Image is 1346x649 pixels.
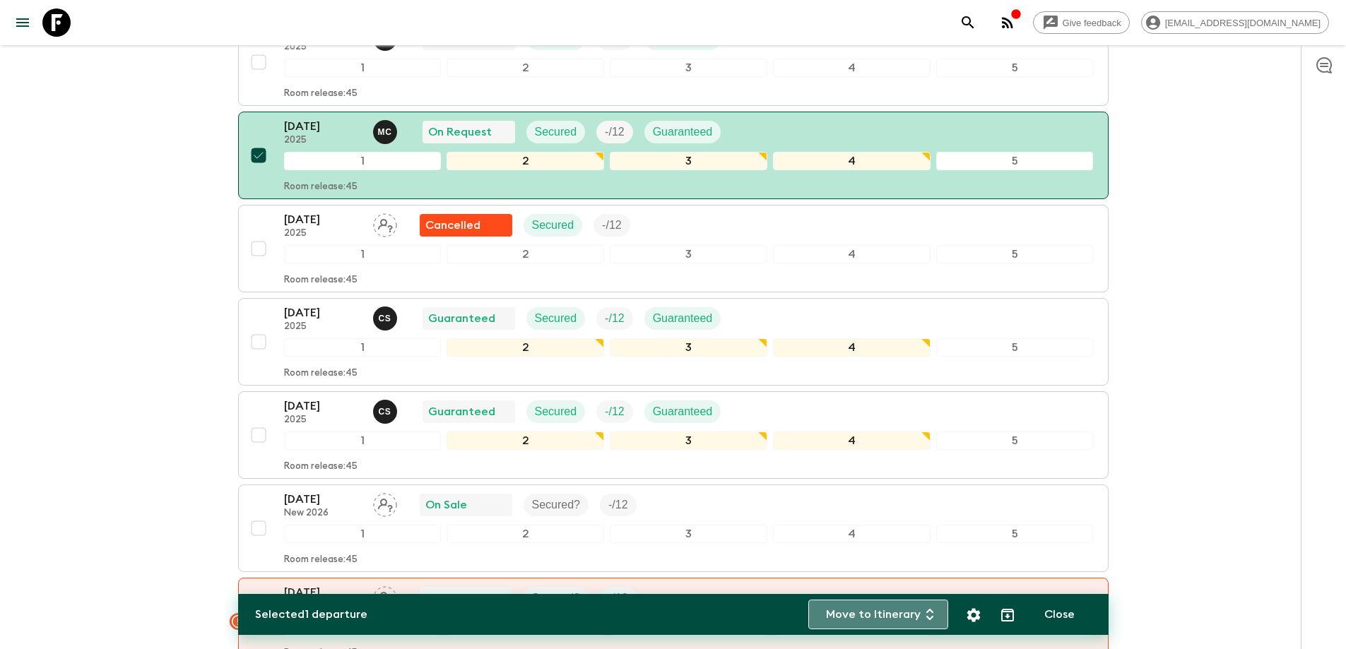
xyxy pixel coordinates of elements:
p: C S [379,313,391,324]
div: 5 [936,431,1094,450]
p: - / 12 [602,217,622,234]
button: Archive (Completed, Cancelled or Unsynced Departures only) [993,601,1022,629]
div: 5 [936,525,1094,543]
div: Secured [526,400,586,423]
button: CS [373,306,400,331]
p: Room release: 45 [284,554,358,566]
p: 2025 [284,135,362,146]
p: 2025 [284,321,362,333]
div: 5 [936,245,1094,263]
button: [DATE]New 2026Assign pack leaderOn SaleSecured?Trip Fill12345Room release:45 [238,484,1109,572]
div: 3 [610,431,767,450]
p: 2025 [284,415,362,426]
p: Guaranteed [428,403,495,420]
span: Charlie Santiago [373,311,400,322]
div: Trip Fill [596,121,633,143]
div: 4 [773,431,931,450]
p: [DATE] [284,398,362,415]
div: 5 [936,59,1094,77]
p: On Request [428,124,492,141]
div: 2 [447,245,604,263]
div: 3 [610,338,767,357]
button: search adventures [954,8,982,37]
div: 4 [773,245,931,263]
div: 1 [284,431,442,450]
div: 1 [284,525,442,543]
div: Trip Fill [600,587,637,609]
span: Assign pack leader [373,590,397,602]
button: [DATE]2025Assign pack leaderFlash Pack cancellationSecuredTrip Fill12345Room release:45 [238,205,1109,292]
button: [DATE]2025Megan ChinworthOn RequestSecuredTrip FillGuaranteed12345Room release:45 [238,112,1109,199]
div: Secured [526,307,586,330]
p: C S [379,406,391,417]
p: - / 12 [605,124,625,141]
div: 1 [284,338,442,357]
p: Secured [535,124,577,141]
div: Flash Pack cancellation [420,214,512,237]
a: Give feedback [1033,11,1130,34]
div: 4 [773,59,931,77]
p: [DATE] [284,211,362,228]
div: 1 [284,59,442,77]
div: 4 [773,338,931,357]
button: MC [373,120,400,144]
span: Assign pack leader [373,497,397,508]
button: Move to Itinerary [808,600,948,629]
div: 4 [773,525,931,543]
p: On Sale [425,496,467,513]
div: 2 [447,525,604,543]
p: Room release: 45 [284,461,358,472]
p: Room release: 45 [284,181,358,193]
div: Trip Fill [600,494,637,516]
p: Cancelled [425,217,480,234]
div: Trip Fill [594,214,630,237]
span: Give feedback [1055,18,1129,28]
p: Guaranteed [653,403,713,420]
p: Room release: 45 [284,275,358,286]
div: Secured [526,121,586,143]
p: New 2026 [284,508,362,519]
div: 1 [284,245,442,263]
div: 3 [610,152,767,170]
div: 2 [447,338,604,357]
p: Room release: 45 [284,88,358,100]
div: 5 [936,152,1094,170]
p: [DATE] [284,491,362,508]
button: [DATE]2025Issam El-HadriCompletedSecuredTrip FillGuaranteed12345Room release:45 [238,18,1109,106]
div: [EMAIL_ADDRESS][DOMAIN_NAME] [1141,11,1329,34]
div: Secured [524,214,583,237]
p: Guaranteed [653,124,713,141]
div: Secured? [524,587,589,609]
div: Secured? [524,494,589,516]
div: 5 [936,338,1094,357]
div: 3 [610,525,767,543]
button: Close [1027,600,1092,629]
p: - / 12 [608,496,628,513]
div: 2 [447,152,604,170]
p: - / 12 [605,310,625,327]
span: Charlie Santiago [373,404,400,415]
p: Secured? [532,496,581,513]
p: [DATE] [284,118,362,135]
div: 2 [447,431,604,450]
div: 3 [610,245,767,263]
button: [DATE]2025Charlie SantiagoGuaranteedSecuredTrip FillGuaranteed12345Room release:45 [238,298,1109,386]
div: 3 [610,59,767,77]
button: Settings [960,601,988,629]
p: 2025 [284,228,362,239]
span: [EMAIL_ADDRESS][DOMAIN_NAME] [1157,18,1328,28]
span: Megan Chinworth [373,124,400,136]
button: CS [373,400,400,424]
p: - / 12 [605,403,625,420]
div: 4 [773,152,931,170]
p: Secured [535,310,577,327]
p: Secured [535,403,577,420]
p: 2025 [284,42,362,53]
div: Trip Fill [596,307,633,330]
p: Selected 1 departure [255,606,367,623]
p: Room release: 45 [284,368,358,379]
p: M C [378,126,392,138]
button: menu [8,8,37,37]
div: 2 [447,59,604,77]
p: Guaranteed [428,310,495,327]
